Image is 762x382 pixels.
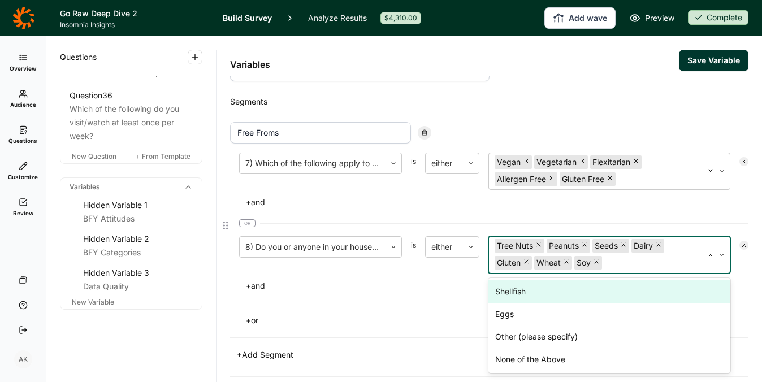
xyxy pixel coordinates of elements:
[230,122,411,144] input: Segment title...
[60,50,97,64] span: Questions
[535,239,544,253] div: Remove Tree Nuts
[488,325,730,348] div: Other (please specify)
[72,152,116,160] span: New Question
[679,50,748,71] button: Save Variable
[60,178,202,196] div: Variables
[83,198,193,212] div: Hidden Variable 1
[83,212,193,225] div: BFY Attitudes
[239,219,256,227] span: or
[688,10,748,26] button: Complete
[14,350,32,368] div: AK
[230,347,300,363] button: +Add Segment
[523,256,532,270] div: Remove Gluten
[495,155,523,169] div: Vegan
[633,155,642,169] div: Remove Flexitarian
[83,232,193,246] div: Hidden Variable 2
[488,348,730,371] div: None of the Above
[418,126,431,140] div: Remove
[8,173,38,181] span: Customize
[60,20,209,29] span: Insomnia Insights
[581,239,590,253] div: Remove Peanuts
[579,155,588,169] div: Remove Vegetarian
[631,239,655,253] div: Dairy
[574,256,593,270] div: Soy
[60,86,202,145] a: Question36Which of the following do you visit/watch at least once per week?
[230,58,270,71] h2: Variables
[645,11,674,25] span: Preview
[10,101,36,108] span: Audience
[563,256,572,270] div: Remove Wheat
[380,12,421,24] div: $4,310.00
[495,256,523,270] div: Gluten
[411,241,416,274] span: is
[5,45,41,81] a: Overview
[592,239,620,253] div: Seeds
[83,280,193,293] div: Data Quality
[590,155,633,169] div: Flexitarian
[523,155,532,169] div: Remove Vegan
[5,81,41,117] a: Audience
[10,64,36,72] span: Overview
[8,137,37,145] span: Questions
[620,239,629,253] div: Remove Seeds
[5,153,41,189] a: Customize
[548,172,557,186] div: Remove Allergen Free
[60,7,209,20] h1: Go Raw Deep Dive 2
[688,10,748,25] div: Complete
[560,172,607,186] div: Gluten Free
[13,209,33,217] span: Review
[70,89,112,102] div: Question 36
[534,256,563,270] div: Wheat
[655,239,664,253] div: Remove Dairy
[411,157,416,190] span: is
[495,172,548,186] div: Allergen Free
[72,298,114,306] span: New Variable
[83,266,193,280] div: Hidden Variable 3
[629,11,674,25] a: Preview
[488,303,730,325] div: Eggs
[239,278,272,294] button: +and
[607,172,616,186] div: Remove Gluten Free
[739,241,748,250] div: Remove
[5,117,41,153] a: Questions
[495,239,535,253] div: Tree Nuts
[70,102,193,143] div: Which of the following do you visit/watch at least once per week?
[5,189,41,225] a: Review
[136,152,190,160] span: + From Template
[230,95,748,108] h2: Segments
[488,280,730,303] div: Shellfish
[239,194,272,210] button: +and
[239,312,265,328] button: +or
[544,7,616,29] button: Add wave
[593,256,602,270] div: Remove Soy
[534,155,579,169] div: Vegetarian
[83,246,193,259] div: BFY Categories
[739,157,748,166] div: Remove
[547,239,581,253] div: Peanuts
